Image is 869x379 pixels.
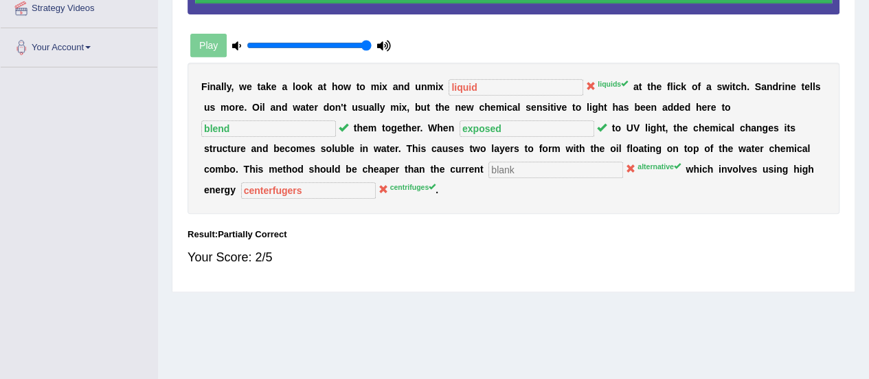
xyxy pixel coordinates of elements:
[395,143,398,154] b: r
[594,143,600,154] b: h
[561,102,567,113] b: e
[491,143,494,154] b: l
[587,102,589,113] b: l
[231,143,237,154] b: u
[323,81,326,92] b: t
[722,81,730,92] b: w
[552,143,560,154] b: m
[407,102,409,113] b: ,
[634,102,640,113] b: b
[740,122,745,133] b: c
[420,102,427,113] b: u
[386,143,390,154] b: t
[321,143,326,154] b: s
[579,143,585,154] b: h
[273,143,280,154] b: b
[647,81,651,92] b: t
[507,102,512,113] b: c
[790,122,795,133] b: s
[704,122,710,133] b: e
[638,143,644,154] b: a
[648,122,651,133] b: i
[787,122,790,133] b: t
[673,122,677,133] b: t
[610,143,616,154] b: o
[229,102,235,113] b: o
[455,102,461,113] b: n
[670,81,673,92] b: l
[358,102,363,113] b: s
[444,102,450,113] b: e
[701,102,707,113] b: e
[216,143,223,154] b: u
[227,81,232,92] b: y
[417,122,420,133] b: r
[656,122,662,133] b: h
[332,143,335,154] b: l
[647,143,650,154] b: i
[677,122,683,133] b: h
[420,122,422,133] b: .
[337,81,343,92] b: o
[357,81,360,92] b: t
[293,81,295,92] b: l
[221,81,224,92] b: l
[459,143,464,154] b: s
[411,122,417,133] b: e
[324,102,330,113] b: d
[813,81,815,92] b: l
[260,102,262,113] b: i
[352,102,358,113] b: u
[735,81,741,92] b: c
[627,143,630,154] b: f
[329,102,335,113] b: o
[762,122,768,133] b: g
[542,102,548,113] b: s
[307,81,313,92] b: k
[499,143,505,154] b: y
[692,81,698,92] b: o
[461,102,466,113] b: e
[716,81,722,92] b: s
[221,102,229,113] b: m
[524,143,528,154] b: t
[436,81,438,92] b: i
[804,81,810,92] b: e
[343,102,347,113] b: t
[326,143,332,154] b: o
[633,81,639,92] b: a
[318,81,324,92] b: a
[782,81,785,92] b: i
[772,81,778,92] b: d
[332,81,338,92] b: h
[449,79,583,96] input: blank
[673,143,679,154] b: n
[810,81,813,92] b: l
[335,102,341,113] b: n
[618,143,621,154] b: l
[624,102,629,113] b: s
[693,143,699,154] b: p
[666,143,673,154] b: o
[479,102,484,113] b: c
[662,122,666,133] b: t
[592,102,598,113] b: g
[711,102,716,113] b: e
[645,122,648,133] b: l
[257,81,260,92] b: t
[290,143,296,154] b: o
[494,143,499,154] b: a
[406,143,412,154] b: T
[210,81,216,92] b: n
[741,81,747,92] b: h
[746,143,752,154] b: a
[721,102,725,113] b: t
[427,102,430,113] b: t
[382,81,387,92] b: x
[368,122,376,133] b: m
[397,122,403,133] b: e
[359,81,365,92] b: o
[725,102,731,113] b: o
[651,81,657,92] b: h
[745,122,751,133] b: h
